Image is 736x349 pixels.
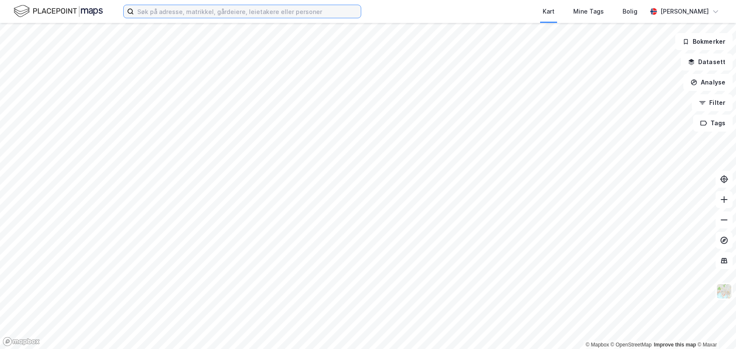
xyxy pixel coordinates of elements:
div: Mine Tags [573,6,604,17]
img: logo.f888ab2527a4732fd821a326f86c7f29.svg [14,4,103,19]
button: Tags [693,115,733,132]
iframe: Chat Widget [694,308,736,349]
a: OpenStreetMap [611,342,652,348]
a: Mapbox [586,342,609,348]
div: Bolig [623,6,637,17]
input: Søk på adresse, matrikkel, gårdeiere, leietakere eller personer [134,5,361,18]
img: Z [716,283,732,299]
div: Kart [543,6,555,17]
button: Analyse [683,74,733,91]
button: Filter [692,94,733,111]
a: Mapbox homepage [3,337,40,346]
div: [PERSON_NAME] [660,6,709,17]
a: Improve this map [654,342,696,348]
button: Datasett [681,53,733,70]
button: Bokmerker [675,33,733,50]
